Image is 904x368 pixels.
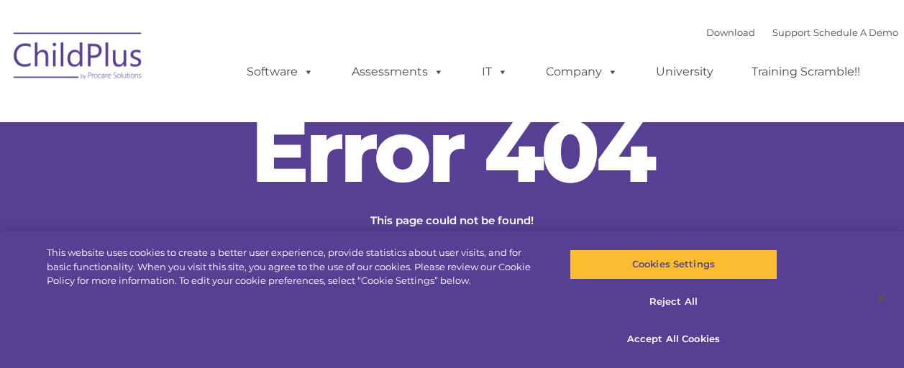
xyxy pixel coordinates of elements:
a: Company [531,57,632,86]
button: Reject All [570,287,777,317]
h2: Error 404 [237,108,668,194]
a: Software [232,57,328,86]
div: This website uses cookies to create a better user experience, provide statistics about user visit... [47,246,542,288]
a: Support [772,27,811,38]
a: Assessments [337,57,458,86]
a: Download [706,27,755,38]
a: Training Scramble!! [737,57,875,86]
a: IT [467,57,522,86]
button: Accept All Cookies [570,323,777,354]
font: | [706,27,898,38]
a: Schedule A Demo [813,27,898,38]
img: ChildPlus by Procare Solutions [6,22,150,94]
p: This page could not be found! [301,212,603,229]
button: Cookies Settings [570,249,777,280]
a: University [642,57,728,86]
button: Close [865,282,897,314]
